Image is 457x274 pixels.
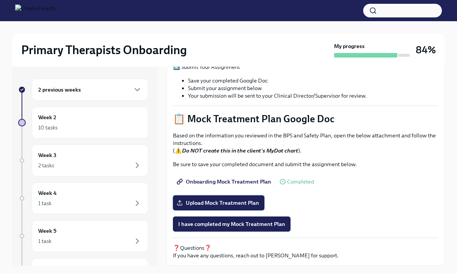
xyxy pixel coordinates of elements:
strong: Do NOT create this in the client's MyDot chart [182,147,298,154]
div: 2 tasks [38,162,54,169]
h6: Week 4 [38,189,57,197]
div: 2 previous weeks [32,79,148,101]
a: Week 32 tasks [18,145,148,176]
strong: My progress [334,42,365,50]
a: Onboarding Mock Treatment Plan [173,174,277,189]
li: Save your completed Google Doc [188,77,438,84]
h6: Week 6 [38,265,57,273]
span: Completed [287,179,314,185]
div: 1 task [38,237,51,245]
p: 4️⃣ Submit Your Assignment [173,63,438,71]
p: 📋 Mock Treatment Plan Google Doc [173,112,438,126]
h6: Week 2 [38,113,56,121]
img: CharlieHealth [15,5,55,17]
h6: 2 previous weeks [38,86,81,94]
a: Week 51 task [18,220,148,252]
p: ❓Questions❓ If you have any questions, reach out to [PERSON_NAME] for support. [173,244,438,259]
button: I have completed my Mock Treatment Plan [173,216,291,232]
label: Upload Mock Treatment Plan [173,195,264,210]
div: 10 tasks [38,124,58,131]
span: I have completed my Mock Treatment Plan [178,220,285,228]
div: 1 task [38,199,51,207]
a: Week 210 tasks [18,107,148,139]
span: Upload Mock Treatment Plan [178,199,259,207]
h3: 84% [416,43,436,57]
p: Be sure to save your completed document and submit the assignment below. [173,160,438,168]
h6: Week 3 [38,151,56,159]
a: Week 41 task [18,182,148,214]
h2: Primary Therapists Onboarding [21,42,187,58]
p: Based on the information you reviewed in the BPS and Safety Plan, open the below attachment and f... [173,132,438,154]
li: Submit your assignment below [188,84,438,92]
li: Your submission will be sent to your Clinical Director/Supervisor for review. [188,92,438,100]
h6: Week 5 [38,227,56,235]
span: Onboarding Mock Treatment Plan [178,178,271,185]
